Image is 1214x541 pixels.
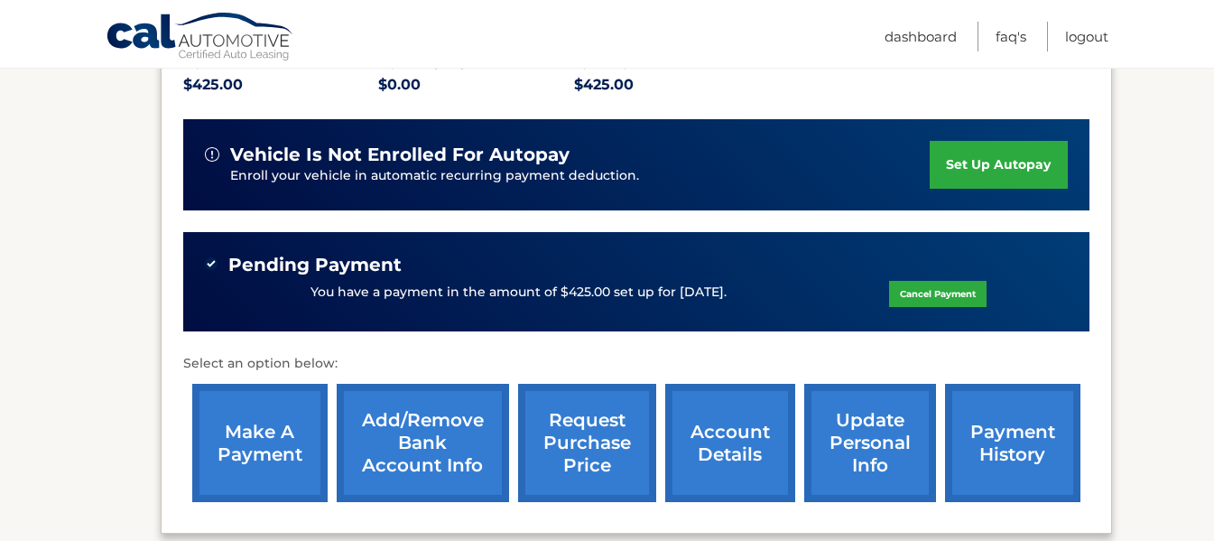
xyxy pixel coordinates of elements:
[1065,22,1108,51] a: Logout
[996,22,1026,51] a: FAQ's
[378,72,574,98] p: $0.00
[804,384,936,502] a: update personal info
[310,283,727,303] p: You have a payment in the amount of $425.00 set up for [DATE].
[230,144,570,166] span: vehicle is not enrolled for autopay
[228,254,402,276] span: Pending Payment
[337,384,509,502] a: Add/Remove bank account info
[205,257,218,270] img: check-green.svg
[192,384,328,502] a: make a payment
[885,22,957,51] a: Dashboard
[518,384,656,502] a: request purchase price
[945,384,1080,502] a: payment history
[183,353,1089,375] p: Select an option below:
[574,72,770,98] p: $425.00
[889,281,987,307] a: Cancel Payment
[106,12,295,64] a: Cal Automotive
[930,141,1067,189] a: set up autopay
[230,166,931,186] p: Enroll your vehicle in automatic recurring payment deduction.
[665,384,795,502] a: account details
[205,147,219,162] img: alert-white.svg
[183,72,379,98] p: $425.00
